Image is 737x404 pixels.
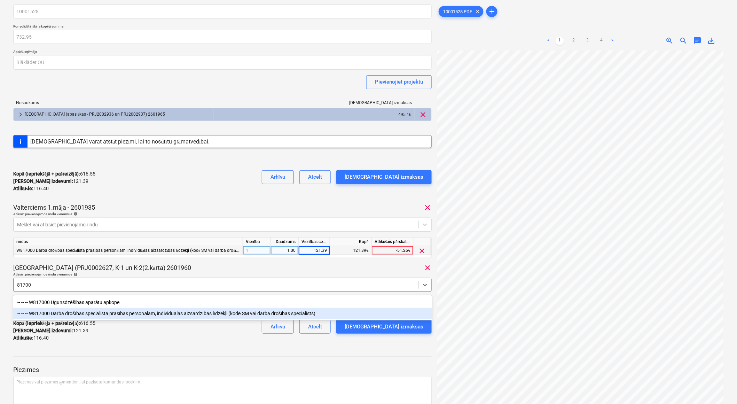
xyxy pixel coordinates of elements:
[13,203,95,212] p: Valterciems 1.māja - 2601935
[13,264,191,272] p: [GEOGRAPHIC_DATA] (PRJ0002627, K-1 un K-2(2.kārta) 2601960
[13,212,432,216] div: Atlasiet pievienojamos rindu vienumus
[345,322,423,331] div: [DEMOGRAPHIC_DATA] izmaksas
[556,37,564,45] a: Page 1 is your current page
[25,109,211,120] div: [GEOGRAPHIC_DATA] (abas ēkas - PRJ2002936 un PRJ2002937) 2601965
[299,170,331,184] button: Atcelt
[13,56,432,70] input: Apakšuzņēmējs
[702,371,737,404] iframe: Chat Widget
[13,5,432,18] input: Apvienotā rēķina nosaukums
[217,109,411,120] div: 495.16
[13,171,80,177] strong: Kopā (iepriekšējā + pašreizējā) :
[13,186,33,191] strong: Atlikušie :
[299,238,330,246] div: Vienības cena
[366,75,432,89] button: Pievienojiet projektu
[418,247,426,255] span: clear
[583,37,592,45] a: Page 3
[214,100,415,105] div: [DEMOGRAPHIC_DATA] izmaksas
[13,335,33,341] strong: Atlikušie :
[423,264,432,272] span: clear
[271,322,285,331] div: Arhīvu
[439,6,484,17] div: 10001528.PDF
[597,37,606,45] a: Page 4
[419,110,427,119] span: clear
[544,37,553,45] a: Previous page
[271,172,285,181] div: Arhīvu
[13,100,214,105] div: Nosaukums
[13,328,73,333] strong: [PERSON_NAME] izdevumi :
[330,238,372,246] div: Kopā
[30,138,210,145] div: [DEMOGRAPHIC_DATA] varat atstāt piezīmi, lai to nosūtītu grāmatvedībai.
[271,238,299,246] div: Daudzums
[13,320,80,326] strong: Kopā (iepriekšējā + pašreizējā) :
[308,172,322,181] div: Atcelt
[13,297,432,308] div: -- -- -- W817000 Ugunsdzēšibas aparātu apkope
[13,30,432,44] input: Konsolidētā rēķina kopējā summa
[13,327,88,334] p: 121.39
[13,308,432,319] div: -- -- -- W817000 Darba drošības speciālista prasības personālam, individuālas aizsardzības līdzek...
[375,77,423,86] div: Pievienojiet projektu
[423,203,432,212] span: clear
[16,110,25,119] span: keyboard_arrow_right
[13,49,432,55] p: Apakšuzņēmējs
[13,178,73,184] strong: [PERSON_NAME] izdevumi :
[372,246,414,255] div: -51.26€
[72,212,78,216] span: help
[274,246,296,255] div: 1.00
[345,172,423,181] div: [DEMOGRAPHIC_DATA] izmaksas
[336,170,432,184] button: [DEMOGRAPHIC_DATA] izmaksas
[13,320,95,327] p: 616.55
[609,37,617,45] a: Next page
[262,320,294,334] button: Arhīvu
[693,37,701,45] span: chat
[16,248,266,253] span: W817000 Darba drošības speciālista prasības personālam, individuālas aizsardzības līdzekļi (kodē ...
[308,322,322,331] div: Atcelt
[13,366,432,374] p: Piezīmes
[665,37,674,45] span: zoom_in
[439,9,476,14] span: 10001528.PDF
[262,170,294,184] button: Arhīvu
[13,24,432,30] p: Konsolidētā rēķina kopējā summa
[299,320,331,334] button: Atcelt
[679,37,688,45] span: zoom_out
[13,170,95,178] p: 616.55
[330,246,372,255] div: 121.39€
[13,178,88,185] p: 121.39
[473,7,482,16] span: clear
[488,7,496,16] span: add
[243,246,271,255] div: 1
[72,272,78,277] span: help
[301,246,327,255] div: 121.39
[372,238,414,246] div: Atlikušais pārskatītais budžets
[336,320,432,334] button: [DEMOGRAPHIC_DATA] izmaksas
[570,37,578,45] a: Page 2
[707,37,715,45] span: save_alt
[14,238,243,246] div: rindas
[13,185,49,192] p: 116.40
[13,334,49,342] p: 116.40
[243,238,271,246] div: Vienība
[13,272,432,277] div: Atlasiet pievienojamos rindu vienumus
